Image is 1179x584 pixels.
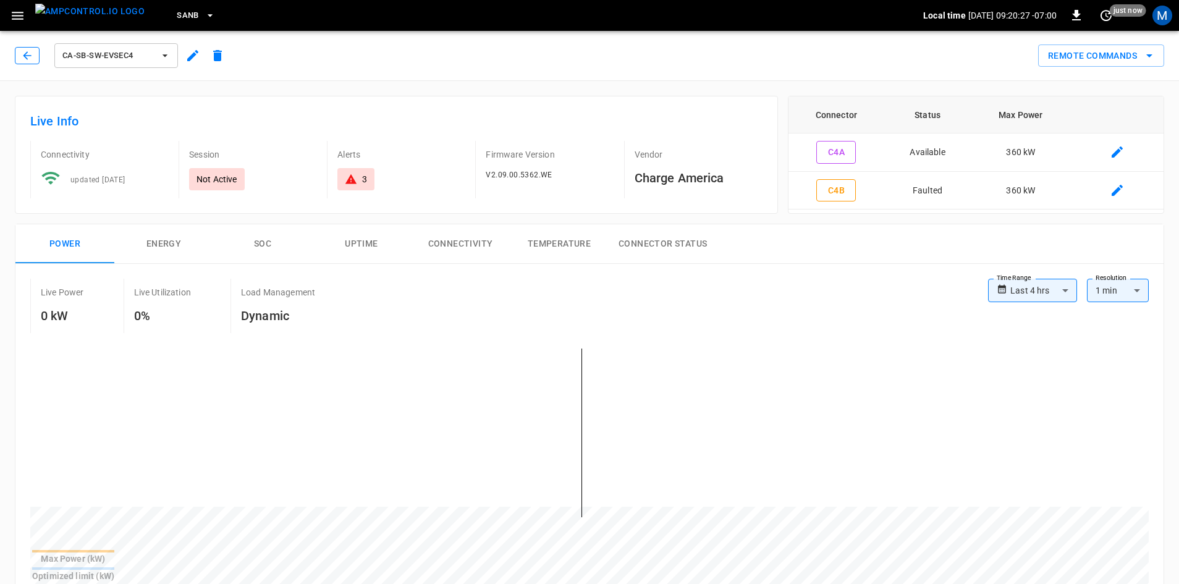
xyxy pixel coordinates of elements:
[1010,279,1077,302] div: Last 4 hrs
[1096,6,1116,25] button: set refresh interval
[486,148,614,161] p: Firmware Version
[134,306,191,326] h6: 0%
[196,173,237,185] p: Not Active
[486,171,552,179] span: V2.09.00.5362.WE
[968,9,1057,22] p: [DATE] 09:20:27 -07:00
[54,43,178,68] button: ca-sb-sw-evseC4
[923,9,966,22] p: Local time
[337,148,465,161] p: Alerts
[172,4,220,28] button: SanB
[1110,4,1146,17] span: just now
[70,176,125,184] span: updated [DATE]
[114,224,213,264] button: Energy
[41,306,84,326] h6: 0 kW
[15,224,114,264] button: Power
[41,286,84,298] p: Live Power
[971,96,1071,133] th: Max Power
[41,148,169,161] p: Connectivity
[1087,279,1149,302] div: 1 min
[510,224,609,264] button: Temperature
[241,286,315,298] p: Load Management
[177,9,199,23] span: SanB
[1096,273,1126,283] label: Resolution
[884,172,971,210] td: Faulted
[816,141,856,164] button: C4A
[1038,44,1164,67] div: remote commands options
[609,224,717,264] button: Connector Status
[635,168,763,188] h6: Charge America
[971,133,1071,172] td: 360 kW
[362,173,367,185] div: 3
[788,96,884,133] th: Connector
[411,224,510,264] button: Connectivity
[816,179,856,202] button: C4B
[30,111,763,131] h6: Live Info
[788,96,1164,209] table: connector table
[134,286,191,298] p: Live Utilization
[35,4,145,19] img: ampcontrol.io logo
[62,49,154,63] span: ca-sb-sw-evseC4
[1038,44,1164,67] button: Remote Commands
[213,224,312,264] button: SOC
[997,273,1031,283] label: Time Range
[241,306,315,326] h6: Dynamic
[189,148,317,161] p: Session
[312,224,411,264] button: Uptime
[971,172,1071,210] td: 360 kW
[1152,6,1172,25] div: profile-icon
[884,96,971,133] th: Status
[635,148,763,161] p: Vendor
[884,133,971,172] td: Available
